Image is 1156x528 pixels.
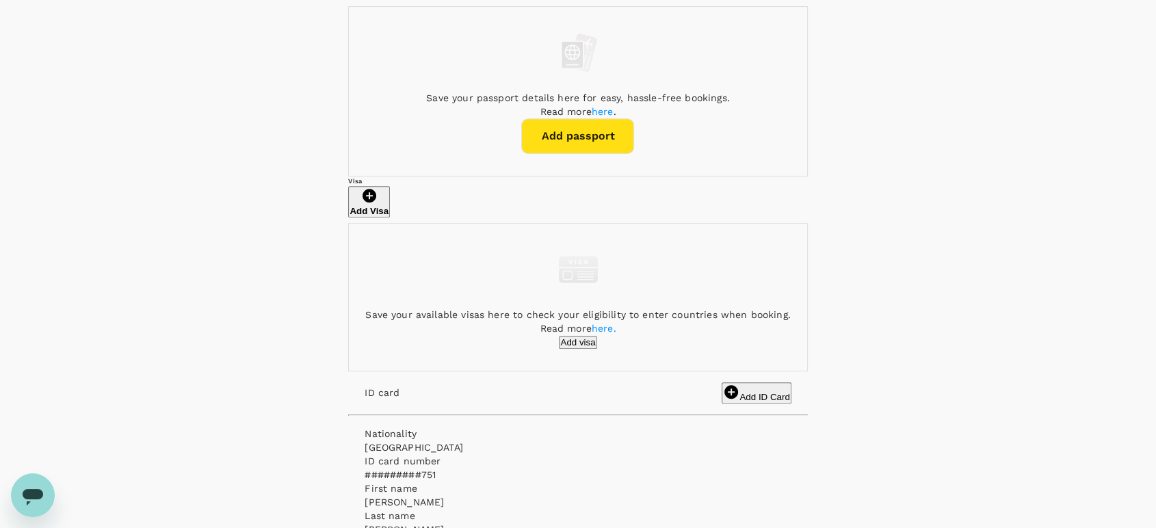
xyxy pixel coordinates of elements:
p: [GEOGRAPHIC_DATA] [365,440,791,454]
a: here [592,106,614,117]
p: Read more [540,321,616,335]
span: Last name [365,510,415,521]
span: Nationality [365,428,417,439]
p: Save your passport details here for easy, hassle-free bookings. [426,91,729,105]
iframe: Button to launch messaging window [11,473,55,517]
p: Add Visa [350,206,389,216]
img: visa [554,246,602,293]
span: First name [365,483,417,494]
a: here. [592,323,616,334]
p: #########751 [365,468,791,481]
button: Add ID Card [722,382,791,404]
span: ID card number [365,456,441,466]
p: Read more . [540,105,616,118]
h6: Visa [348,176,807,185]
p: ID card [365,386,716,399]
button: Add visa [559,336,596,349]
button: Add passport [521,118,634,154]
p: [PERSON_NAME] [365,495,791,509]
img: empty passport [554,29,602,77]
p: Save your available visas here to check your eligibility to enter countries when booking. [365,308,790,321]
button: Add Visa [348,186,390,217]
